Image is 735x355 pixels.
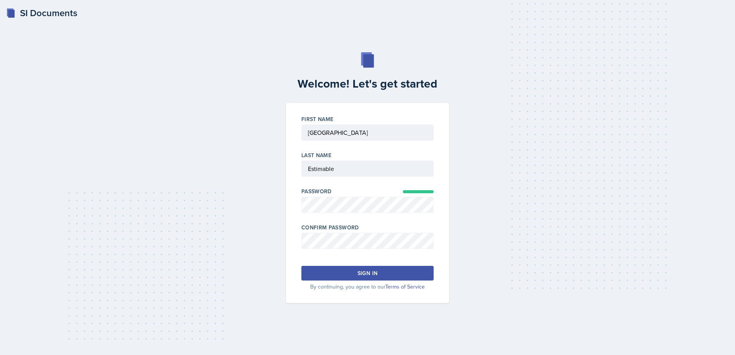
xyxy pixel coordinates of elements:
[358,269,377,277] div: Sign in
[281,77,454,91] h2: Welcome! Let's get started
[301,115,334,123] label: First Name
[6,6,77,20] a: SI Documents
[301,161,434,177] input: Last Name
[301,224,359,231] label: Confirm Password
[301,266,434,280] button: Sign in
[385,283,425,290] a: Terms of Service
[301,283,434,291] p: By continuing, you agree to our
[301,124,434,141] input: First Name
[301,151,331,159] label: Last Name
[301,187,332,195] label: Password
